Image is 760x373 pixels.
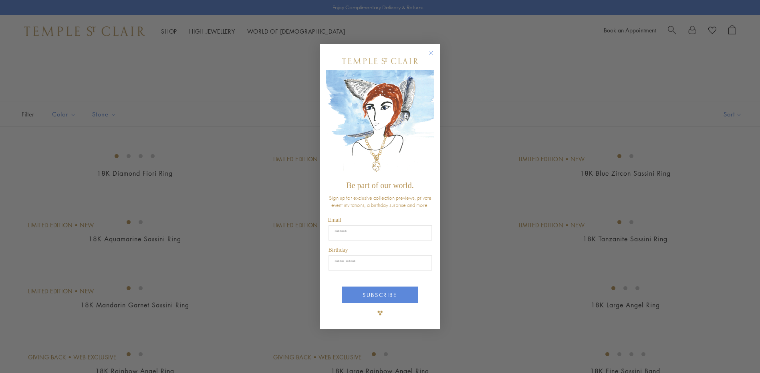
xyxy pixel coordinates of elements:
[329,225,432,241] input: Email
[720,335,752,365] iframe: Gorgias live chat messenger
[342,287,418,303] button: SUBSCRIBE
[342,58,418,64] img: Temple St. Clair
[346,181,413,190] span: Be part of our world.
[329,194,431,209] span: Sign up for exclusive collection previews, private event invitations, a birthday surprise and more.
[430,52,440,62] button: Close dialog
[328,217,341,223] span: Email
[372,305,388,321] img: TSC
[329,247,348,253] span: Birthday
[326,70,434,177] img: c4a9eb12-d91a-4d4a-8ee0-386386f4f338.jpeg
